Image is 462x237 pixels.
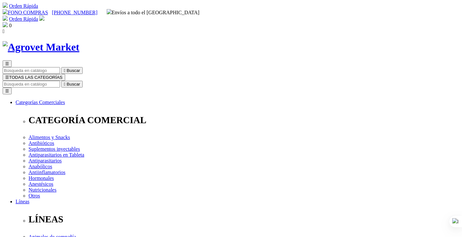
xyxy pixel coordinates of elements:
a: Anestésicos [29,181,53,187]
img: delivery-truck.svg [107,9,112,14]
input: Buscar [3,81,60,88]
img: shopping-bag.svg [3,22,8,27]
a: Antibióticos [29,140,54,146]
a: Antiinflamatorios [29,170,65,175]
input: Buscar [3,67,60,74]
a: Orden Rápida [9,16,38,22]
button:  Buscar [61,81,83,88]
a: Anabólicos [29,164,52,169]
i:  [64,68,65,73]
a: Nutricionales [29,187,56,193]
img: user.svg [39,16,44,21]
a: Orden Rápida [9,3,38,9]
a: Hormonales [29,175,54,181]
a: Suplementos inyectables [29,146,80,152]
a: Antiparasitarios en Tableta [29,152,84,158]
a: Alimentos y Snacks [29,135,70,140]
p: CATEGORÍA COMERCIAL [29,115,459,125]
a: Categorías Comerciales [16,100,65,105]
a: Líneas [16,199,30,204]
button: ☰ [3,88,12,94]
button:  Buscar [61,67,83,74]
span: ☰ [5,61,9,66]
span: ☰ [5,75,9,80]
i:  [3,29,5,34]
span: 0 [9,23,12,28]
span: Buscar [67,68,80,73]
a: FONO COMPRAS [3,10,48,15]
img: shopping-cart.svg [3,3,8,8]
img: Agrovet Market [3,41,79,53]
p: LÍNEAS [29,214,459,225]
a: Acceda a su cuenta de cliente [39,16,44,22]
img: shopping-cart.svg [3,16,8,21]
a: Otros [29,193,40,198]
span: Envíos a todo el [GEOGRAPHIC_DATA] [107,10,200,15]
button: ☰ [3,60,12,67]
a: Antiparasitarios [29,158,62,163]
img: phone.svg [3,9,8,14]
i:  [64,82,65,87]
span: Buscar [67,82,80,87]
a: [PHONE_NUMBER] [52,10,97,15]
button: ☰TODAS LAS CATEGORÍAS [3,74,65,81]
